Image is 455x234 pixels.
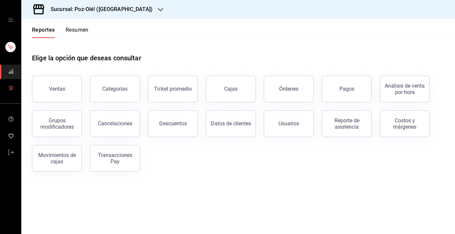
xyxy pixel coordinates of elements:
button: Reporte de asistencia [322,110,372,137]
button: Ticket promedio [148,76,198,102]
div: Ventas [49,86,65,92]
div: Grupos modificadores [36,117,78,130]
button: Usuarios [264,110,314,137]
button: Movimientos de cajas [32,145,82,172]
button: Ventas [32,76,82,102]
a: Cajas [206,76,256,102]
div: navigation tabs [32,27,89,38]
div: Datos de clientes [211,120,251,127]
button: Resumen [66,27,89,38]
div: Usuarios [278,120,299,127]
div: Órdenes [279,86,298,92]
button: Grupos modificadores [32,110,82,137]
div: Reporte de asistencia [326,117,367,130]
button: Costos y márgenes [380,110,430,137]
div: Cajas [224,85,238,93]
div: Cancelaciones [98,120,132,127]
button: Cancelaciones [90,110,140,137]
div: Descuentos [159,120,187,127]
button: Análisis de venta por hora [380,76,430,102]
button: Órdenes [264,76,314,102]
div: Análisis de venta por hora [384,83,425,95]
button: Pagos [322,76,372,102]
div: Ticket promedio [154,86,192,92]
button: open drawer [8,17,13,23]
button: Datos de clientes [206,110,256,137]
button: Categorías [90,76,140,102]
button: Descuentos [148,110,198,137]
button: Transacciones Pay [90,145,140,172]
div: Categorías [102,86,128,92]
h1: Elige la opción que deseas consultar [32,53,141,63]
button: Reportes [32,27,55,38]
div: Transacciones Pay [94,152,136,165]
div: Costos y márgenes [384,117,425,130]
h3: Sucursal: Poz-Olé! ([GEOGRAPHIC_DATA]) [45,5,153,13]
div: Pagos [339,86,354,92]
div: Movimientos de cajas [36,152,78,165]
